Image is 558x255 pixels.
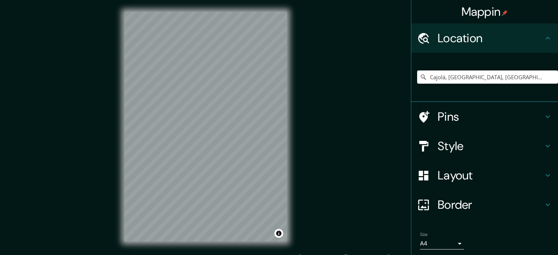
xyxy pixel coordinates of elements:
div: Layout [411,161,558,190]
h4: Location [438,31,543,45]
h4: Style [438,139,543,153]
div: A4 [420,238,464,249]
div: Pins [411,102,558,131]
h4: Pins [438,109,543,124]
button: Toggle attribution [274,229,283,238]
h4: Mappin [462,4,508,19]
canvas: Map [124,12,287,241]
div: Border [411,190,558,219]
div: Style [411,131,558,161]
img: pin-icon.png [502,10,508,16]
label: Size [420,232,428,238]
input: Pick your city or area [417,70,558,84]
h4: Layout [438,168,543,183]
div: Location [411,23,558,53]
h4: Border [438,197,543,212]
